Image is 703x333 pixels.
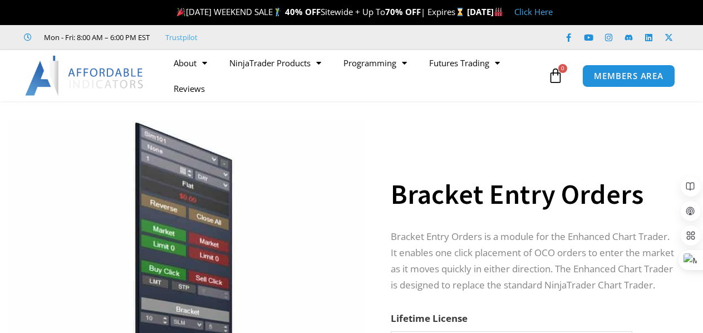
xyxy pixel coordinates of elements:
span: Mon - Fri: 8:00 AM – 6:00 PM EST [41,31,150,44]
img: 🎉 [177,8,185,16]
img: LogoAI | Affordable Indicators – NinjaTrader [25,56,145,96]
a: NinjaTrader Products [218,50,332,76]
nav: Menu [163,50,545,101]
label: Lifetime License [391,312,468,325]
h1: Bracket Entry Orders [391,175,675,214]
span: [DATE] WEEKEND SALE Sitewide + Up To | Expires [174,6,466,17]
span: MEMBERS AREA [594,72,663,80]
img: 🏌️‍♂️ [273,8,282,16]
strong: 40% OFF [285,6,321,17]
a: Trustpilot [165,31,198,44]
img: 🏭 [494,8,503,16]
a: Reviews [163,76,216,101]
a: About [163,50,218,76]
strong: [DATE] [467,6,503,17]
strong: 70% OFF [385,6,421,17]
a: Programming [332,50,418,76]
a: Click Here [514,6,553,17]
p: Bracket Entry Orders is a module for the Enhanced Chart Trader. It enables one click placement of... [391,229,675,293]
span: 0 [558,64,567,73]
a: 0 [531,60,580,92]
img: ⌛ [456,8,464,16]
a: MEMBERS AREA [582,65,675,87]
a: Futures Trading [418,50,511,76]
